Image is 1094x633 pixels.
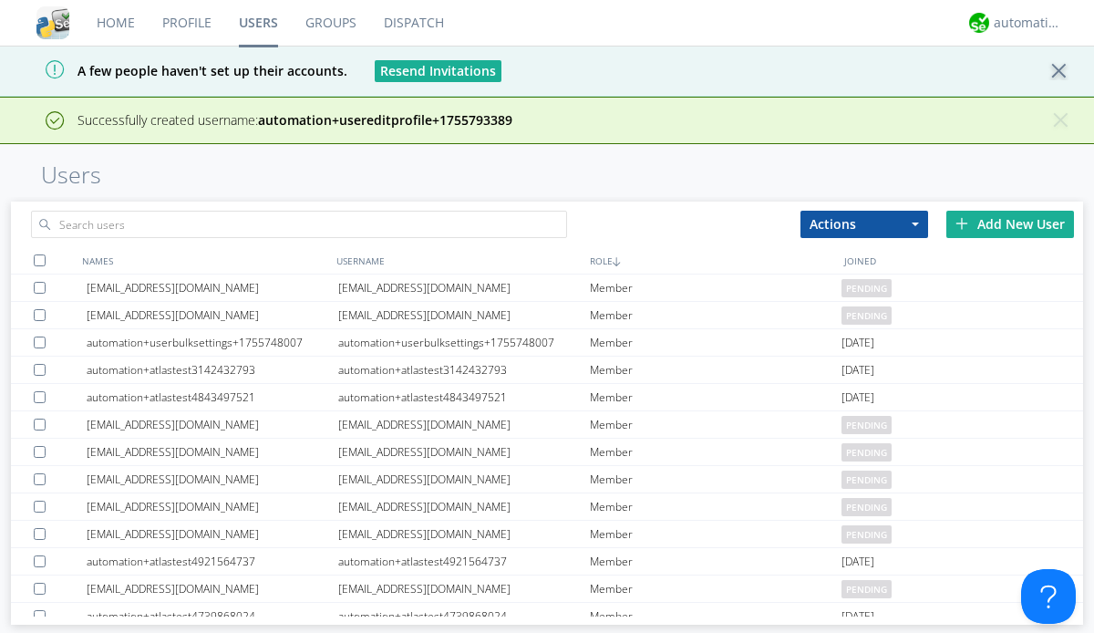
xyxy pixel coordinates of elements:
[841,443,892,462] span: pending
[955,217,968,230] img: plus.svg
[338,302,590,328] div: [EMAIL_ADDRESS][DOMAIN_NAME]
[590,603,841,629] div: Member
[11,576,1083,603] a: [EMAIL_ADDRESS][DOMAIN_NAME][EMAIL_ADDRESS][DOMAIN_NAME]Memberpending
[994,14,1062,32] div: automation+atlas
[590,384,841,410] div: Member
[800,211,928,238] button: Actions
[87,521,338,547] div: [EMAIL_ADDRESS][DOMAIN_NAME]
[14,62,347,79] span: A few people haven't set up their accounts.
[590,521,841,547] div: Member
[338,548,590,575] div: automation+atlastest4921564737
[11,275,1083,302] a: [EMAIL_ADDRESS][DOMAIN_NAME][EMAIL_ADDRESS][DOMAIN_NAME]Memberpending
[841,416,892,434] span: pending
[590,302,841,328] div: Member
[590,548,841,575] div: Member
[585,247,840,274] div: ROLE
[590,466,841,493] div: Member
[969,13,989,33] img: d2d01cd9b4174d08988066c6d424eccd
[590,493,841,520] div: Member
[87,411,338,438] div: [EMAIL_ADDRESS][DOMAIN_NAME]
[11,466,1083,493] a: [EMAIL_ADDRESS][DOMAIN_NAME][EMAIL_ADDRESS][DOMAIN_NAME]Memberpending
[338,521,590,547] div: [EMAIL_ADDRESS][DOMAIN_NAME]
[87,302,338,328] div: [EMAIL_ADDRESS][DOMAIN_NAME]
[590,329,841,356] div: Member
[841,603,874,630] span: [DATE]
[338,576,590,602] div: [EMAIL_ADDRESS][DOMAIN_NAME]
[11,357,1083,384] a: automation+atlastest3142432793automation+atlastest3142432793Member[DATE]
[77,111,512,129] span: Successfully created username:
[338,439,590,465] div: [EMAIL_ADDRESS][DOMAIN_NAME]
[590,411,841,438] div: Member
[338,493,590,520] div: [EMAIL_ADDRESS][DOMAIN_NAME]
[87,576,338,602] div: [EMAIL_ADDRESS][DOMAIN_NAME]
[11,548,1083,576] a: automation+atlastest4921564737automation+atlastest4921564737Member[DATE]
[841,548,874,576] span: [DATE]
[841,384,874,411] span: [DATE]
[590,576,841,602] div: Member
[590,439,841,465] div: Member
[841,357,874,384] span: [DATE]
[590,357,841,383] div: Member
[87,466,338,493] div: [EMAIL_ADDRESS][DOMAIN_NAME]
[338,384,590,410] div: automation+atlastest4843497521
[338,329,590,356] div: automation+userbulksettings+1755748007
[11,493,1083,521] a: [EMAIL_ADDRESS][DOMAIN_NAME][EMAIL_ADDRESS][DOMAIN_NAME]Memberpending
[87,384,338,410] div: automation+atlastest4843497521
[840,247,1094,274] div: JOINED
[590,275,841,301] div: Member
[841,498,892,516] span: pending
[338,357,590,383] div: automation+atlastest3142432793
[11,302,1083,329] a: [EMAIL_ADDRESS][DOMAIN_NAME][EMAIL_ADDRESS][DOMAIN_NAME]Memberpending
[11,329,1083,357] a: automation+userbulksettings+1755748007automation+userbulksettings+1755748007Member[DATE]
[87,275,338,301] div: [EMAIL_ADDRESS][DOMAIN_NAME]
[11,521,1083,548] a: [EMAIL_ADDRESS][DOMAIN_NAME][EMAIL_ADDRESS][DOMAIN_NAME]Memberpending
[841,580,892,598] span: pending
[87,493,338,520] div: [EMAIL_ADDRESS][DOMAIN_NAME]
[87,439,338,465] div: [EMAIL_ADDRESS][DOMAIN_NAME]
[87,357,338,383] div: automation+atlastest3142432793
[36,6,69,39] img: cddb5a64eb264b2086981ab96f4c1ba7
[338,411,590,438] div: [EMAIL_ADDRESS][DOMAIN_NAME]
[87,548,338,575] div: automation+atlastest4921564737
[375,60,501,82] button: Resend Invitations
[87,329,338,356] div: automation+userbulksettings+1755748007
[332,247,586,274] div: USERNAME
[338,466,590,493] div: [EMAIL_ADDRESS][DOMAIN_NAME]
[841,329,874,357] span: [DATE]
[11,411,1083,439] a: [EMAIL_ADDRESS][DOMAIN_NAME][EMAIL_ADDRESS][DOMAIN_NAME]Memberpending
[11,439,1083,466] a: [EMAIL_ADDRESS][DOMAIN_NAME][EMAIL_ADDRESS][DOMAIN_NAME]Memberpending
[338,603,590,629] div: automation+atlastest4739868024
[841,306,892,325] span: pending
[841,525,892,544] span: pending
[1021,569,1076,624] iframe: Toggle Customer Support
[258,111,512,129] strong: automation+usereditprofile+1755793389
[11,603,1083,630] a: automation+atlastest4739868024automation+atlastest4739868024Member[DATE]
[77,247,332,274] div: NAMES
[11,384,1083,411] a: automation+atlastest4843497521automation+atlastest4843497521Member[DATE]
[87,603,338,629] div: automation+atlastest4739868024
[31,211,567,238] input: Search users
[841,279,892,297] span: pending
[338,275,590,301] div: [EMAIL_ADDRESS][DOMAIN_NAME]
[841,471,892,489] span: pending
[946,211,1074,238] div: Add New User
